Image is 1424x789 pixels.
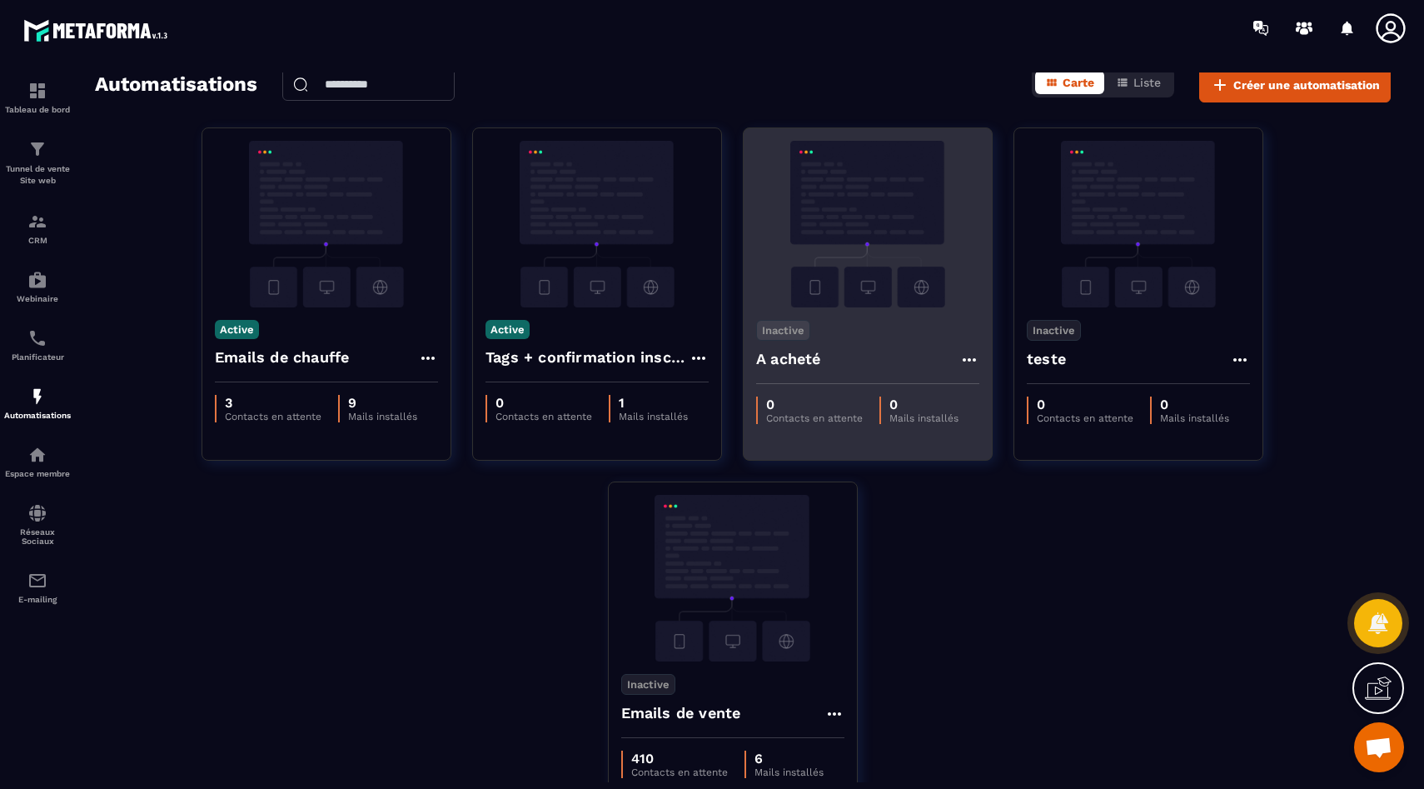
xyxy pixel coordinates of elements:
[631,751,728,767] p: 410
[889,397,958,412] p: 0
[889,412,958,424] p: Mails installés
[485,141,709,307] img: automation-background
[1037,412,1133,424] p: Contacts en attente
[621,495,844,662] img: automation-background
[766,397,863,412] p: 0
[485,320,530,339] p: Active
[4,469,71,478] p: Espace membre
[621,702,741,725] h4: Emails de vente
[621,674,675,695] p: Inactive
[754,751,824,767] p: 6
[1199,67,1391,102] button: Créer une automatisation
[4,411,71,420] p: Automatisations
[225,411,321,422] p: Contacts en attente
[631,767,728,778] p: Contacts en attente
[1027,141,1250,307] img: automation-background
[766,412,863,424] p: Contacts en attente
[1133,76,1161,89] span: Liste
[754,767,824,778] p: Mails installés
[495,411,592,422] p: Contacts en attente
[95,67,257,102] h2: Automatisations
[348,395,417,411] p: 9
[4,491,71,558] a: social-networksocial-networkRéseaux Sociaux
[4,595,71,604] p: E-mailing
[1035,71,1104,94] button: Carte
[4,432,71,491] a: automationsautomationsEspace membre
[1027,320,1081,341] p: Inactive
[23,15,173,46] img: logo
[1233,77,1380,93] span: Créer une automatisation
[27,81,47,101] img: formation
[4,527,71,546] p: Réseaux Sociaux
[619,411,688,422] p: Mails installés
[1106,71,1171,94] button: Liste
[215,346,349,369] h4: Emails de chauffe
[1160,412,1229,424] p: Mails installés
[1063,76,1094,89] span: Carte
[4,199,71,257] a: formationformationCRM
[1037,397,1133,412] p: 0
[4,374,71,432] a: automationsautomationsAutomatisations
[4,127,71,199] a: formationformationTunnel de vente Site web
[619,395,688,411] p: 1
[495,395,592,411] p: 0
[485,346,689,369] h4: Tags + confirmation inscription
[756,141,979,307] img: automation-background
[27,212,47,232] img: formation
[4,257,71,316] a: automationsautomationsWebinaire
[1160,397,1229,412] p: 0
[1027,347,1066,371] h4: teste
[27,270,47,290] img: automations
[4,352,71,362] p: Planificateur
[4,236,71,245] p: CRM
[27,139,47,159] img: formation
[215,320,259,339] p: Active
[4,316,71,374] a: schedulerschedulerPlanificateur
[225,395,321,411] p: 3
[4,68,71,127] a: formationformationTableau de bord
[756,320,810,341] p: Inactive
[27,387,47,407] img: automations
[1354,722,1404,772] div: Ouvrir le chat
[4,294,71,303] p: Webinaire
[348,411,417,422] p: Mails installés
[4,558,71,617] a: emailemailE-mailing
[4,163,71,187] p: Tunnel de vente Site web
[27,503,47,523] img: social-network
[215,141,438,307] img: automation-background
[27,328,47,348] img: scheduler
[756,347,821,371] h4: A acheté
[27,571,47,591] img: email
[27,445,47,465] img: automations
[4,105,71,114] p: Tableau de bord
